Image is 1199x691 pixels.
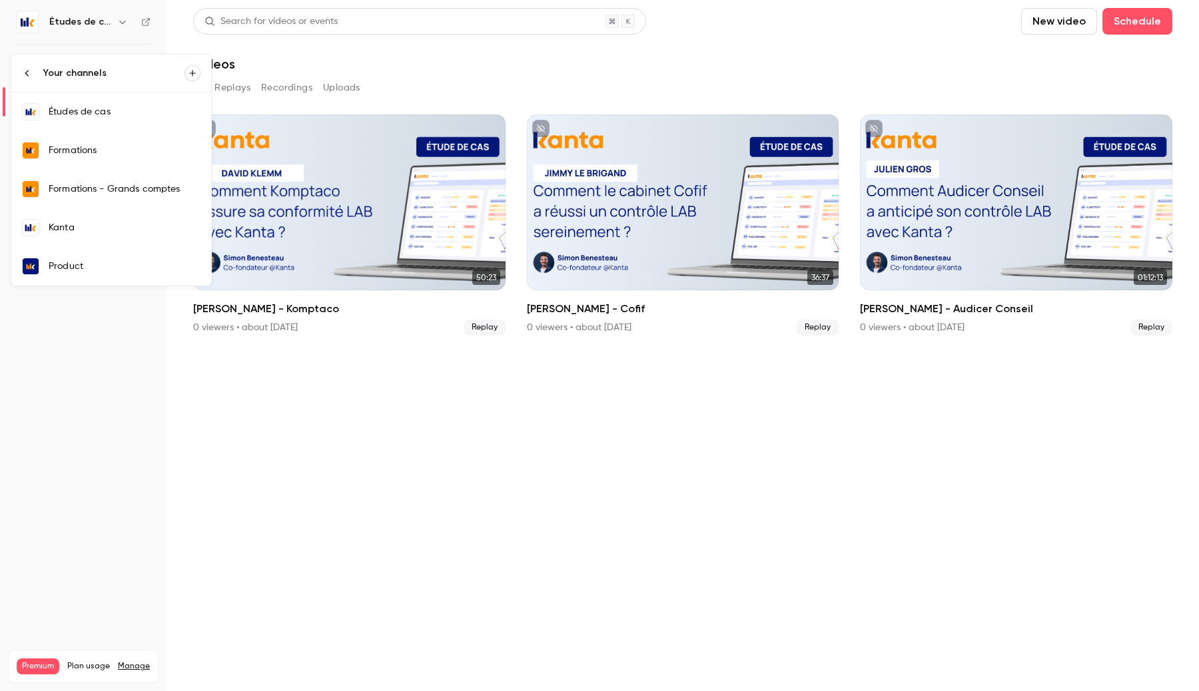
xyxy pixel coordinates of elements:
[23,181,39,197] img: Formations - Grands comptes
[23,104,39,120] img: Études de cas
[49,105,200,118] div: Études de cas
[23,142,39,158] img: Formations
[49,260,200,273] div: Product
[23,220,39,236] img: Kanta
[23,258,39,274] img: Product
[49,144,200,157] div: Formations
[49,221,200,234] div: Kanta
[49,182,200,196] div: Formations - Grands comptes
[43,67,185,80] div: Your channels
